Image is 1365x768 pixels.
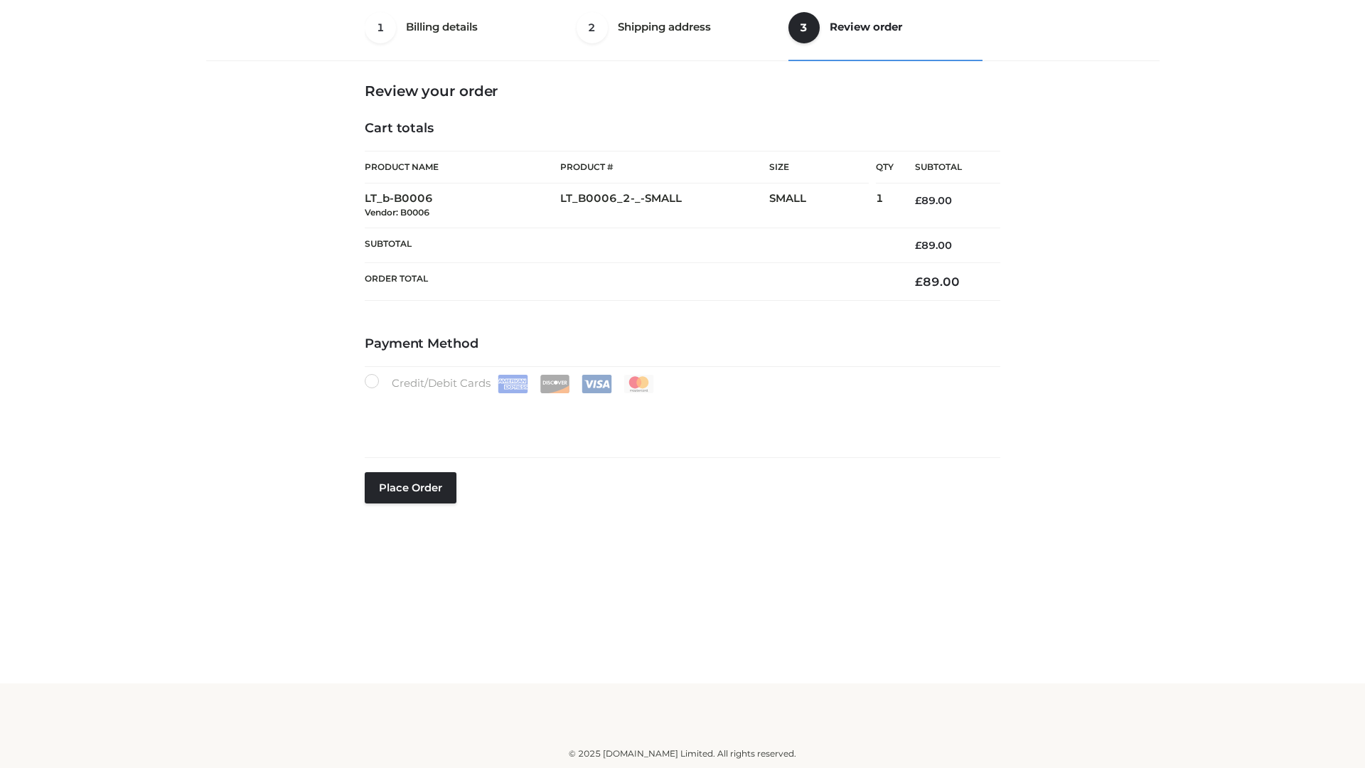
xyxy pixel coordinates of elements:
td: LT_B0006_2-_-SMALL [560,183,769,228]
th: Subtotal [365,228,894,262]
th: Order Total [365,263,894,301]
th: Qty [876,151,894,183]
h4: Payment Method [365,336,1000,352]
button: Place order [365,472,456,503]
h3: Review your order [365,82,1000,100]
img: Mastercard [623,375,654,393]
img: Visa [582,375,612,393]
span: £ [915,239,921,252]
small: Vendor: B0006 [365,207,429,218]
bdi: 89.00 [915,239,952,252]
div: © 2025 [DOMAIN_NAME] Limited. All rights reserved. [211,747,1154,761]
iframe: Secure payment input frame [362,390,997,442]
span: £ [915,274,923,289]
td: 1 [876,183,894,228]
label: Credit/Debit Cards [365,374,655,393]
td: SMALL [769,183,876,228]
td: LT_b-B0006 [365,183,560,228]
h4: Cart totals [365,121,1000,137]
th: Product # [560,151,769,183]
img: Amex [498,375,528,393]
span: £ [915,194,921,207]
bdi: 89.00 [915,194,952,207]
th: Subtotal [894,151,1000,183]
img: Discover [540,375,570,393]
bdi: 89.00 [915,274,960,289]
th: Product Name [365,151,560,183]
th: Size [769,151,869,183]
